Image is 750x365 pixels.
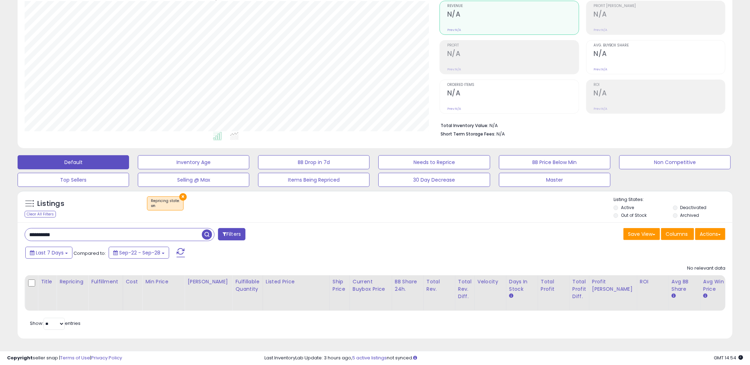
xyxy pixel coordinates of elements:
button: Inventory Age [138,155,249,169]
div: Avg BB Share [672,278,697,293]
div: Total Profit Diff. [572,278,586,300]
label: Archived [680,212,699,218]
h2: N/A [447,10,578,20]
button: Filters [218,228,245,240]
strong: Copyright [7,354,33,361]
button: BB Drop in 7d [258,155,370,169]
div: Listed Price [266,278,327,285]
div: Total Rev. [427,278,452,293]
a: Terms of Use [60,354,90,361]
div: Ship Price [333,278,347,293]
small: Avg Win Price. [703,293,707,299]
button: Default [18,155,129,169]
span: Sep-22 - Sep-28 [119,249,160,256]
div: BB Share 24h. [395,278,421,293]
button: Items Being Repriced [258,173,370,187]
button: Needs to Reprice [378,155,490,169]
button: Last 7 Days [25,247,72,259]
span: Last 7 Days [36,249,64,256]
b: Short Term Storage Fees: [441,131,495,137]
small: Days In Stock. [509,293,513,299]
div: Fulfillable Quantity [235,278,259,293]
div: Total Profit [541,278,566,293]
div: [PERSON_NAME] [187,278,229,285]
span: Show: entries [30,320,81,327]
button: Save View [623,228,660,240]
div: Velocity [477,278,503,285]
span: Repricing state : [151,198,180,209]
h2: N/A [447,50,578,59]
button: Actions [695,228,725,240]
span: Compared to: [73,250,106,257]
span: 2025-10-6 14:54 GMT [714,354,743,361]
div: on [151,203,180,208]
div: Cost [126,278,140,285]
a: 5 active listings [353,354,387,361]
small: Prev: N/A [594,107,608,111]
div: Repricing [59,278,85,285]
div: seller snap | | [7,355,122,361]
small: Prev: N/A [447,28,461,32]
button: Columns [661,228,694,240]
span: Profit [PERSON_NAME] [594,4,725,8]
b: Total Inventory Value: [441,122,488,128]
h2: N/A [594,10,725,20]
span: N/A [496,131,505,137]
div: Days In Stock [509,278,535,293]
h2: N/A [594,50,725,59]
div: Last InventoryLab Update: 3 hours ago, not synced. [265,355,743,361]
div: No relevant data [687,265,725,272]
li: N/A [441,121,720,129]
div: Avg Win Price [703,278,729,293]
label: Active [621,204,634,210]
small: Prev: N/A [447,67,461,71]
h2: N/A [447,89,578,99]
button: Master [499,173,610,187]
div: Total Rev. Diff. [458,278,472,300]
div: Title [41,278,53,285]
span: Columns [666,231,688,238]
h2: N/A [594,89,725,99]
small: Prev: N/A [594,28,608,32]
button: BB Price Below Min [499,155,610,169]
span: ROI [594,83,725,87]
span: Ordered Items [447,83,578,87]
small: Avg BB Share. [672,293,676,299]
span: Avg. Buybox Share [594,44,725,48]
small: Prev: N/A [594,67,608,71]
small: Prev: N/A [447,107,461,111]
div: Profit [PERSON_NAME] [592,278,634,293]
span: Profit [447,44,578,48]
label: Out of Stock [621,212,647,218]
button: 30 Day Decrease [378,173,490,187]
button: Top Sellers [18,173,129,187]
a: Privacy Policy [91,354,122,361]
div: ROI [640,278,666,285]
span: Revenue [447,4,578,8]
button: Selling @ Max [138,173,249,187]
p: Listing States: [614,196,732,203]
button: Non Competitive [619,155,731,169]
button: Sep-22 - Sep-28 [109,247,169,259]
button: × [179,193,187,201]
div: Fulfillment [91,278,120,285]
div: Clear All Filters [25,211,56,218]
label: Deactivated [680,204,707,210]
div: Current Buybox Price [353,278,389,293]
h5: Listings [37,199,64,209]
div: Min Price [145,278,181,285]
